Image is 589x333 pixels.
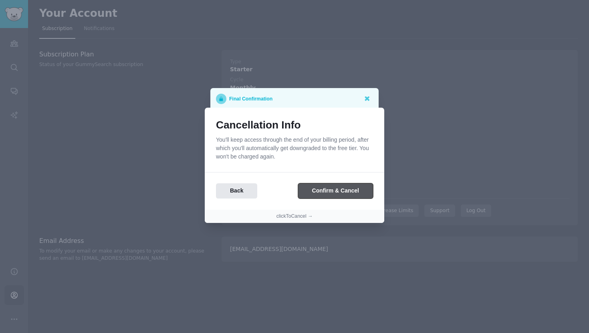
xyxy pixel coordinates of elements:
[298,183,373,199] button: Confirm & Cancel
[216,136,373,161] p: You'll keep access through the end of your billing period, after which you'll automatically get d...
[216,119,373,132] h1: Cancellation Info
[229,94,272,104] p: Final Confirmation
[276,213,313,220] button: clickToCancel →
[216,183,257,199] button: Back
